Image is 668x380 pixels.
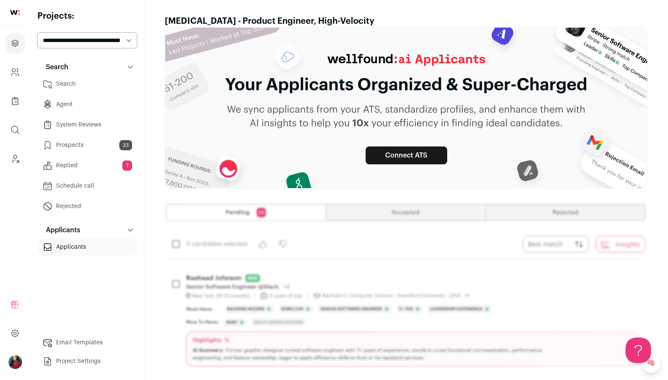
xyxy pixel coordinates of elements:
[626,338,651,363] iframe: Help Scout Beacon - Open
[165,15,374,27] h1: [MEDICAL_DATA] - Product Engineer, High-Velocity
[37,334,137,351] a: Email Templates
[119,140,132,150] span: 33
[10,10,20,15] img: wellfound-shorthand-0d5821cbd27db2630d0214b213865d53afaa358527fdda9d0ea32b1df1b89c2c.svg
[37,116,137,133] a: System Reviews
[5,62,25,82] a: Company and ATS Settings
[5,33,25,53] a: Projects
[8,355,22,369] button: Open dropdown
[37,157,137,174] a: Replied1
[641,353,661,373] a: 🧠
[37,59,137,76] button: Search
[37,239,137,256] a: Applicants
[37,222,137,239] button: Applicants
[37,10,137,22] h2: Projects:
[122,160,132,171] span: 1
[8,355,22,369] img: 10010497-medium_jpg
[37,177,137,194] a: Schedule call
[37,198,137,215] a: Rejected
[41,62,68,72] p: Search
[5,91,25,111] a: Company Lists
[37,137,137,154] a: Prospects33
[37,353,137,370] a: Project Settings
[5,149,25,169] a: Leads (Backoffice)
[37,96,137,113] a: Agent
[41,225,80,235] p: Applicants
[366,146,447,164] a: Connect ATS
[37,76,137,93] a: Search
